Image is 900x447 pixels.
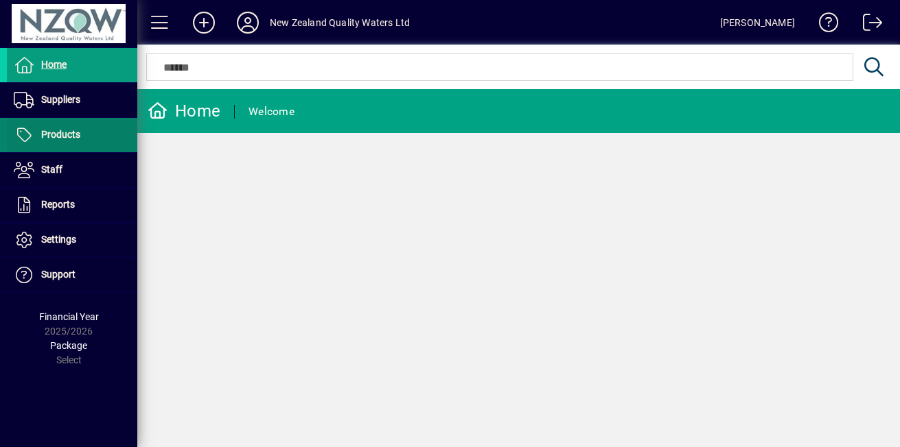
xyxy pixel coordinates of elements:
span: Package [50,340,87,351]
a: Knowledge Base [809,3,839,47]
a: Products [7,118,137,152]
button: Profile [226,10,270,35]
div: Home [148,100,220,122]
a: Suppliers [7,83,137,117]
span: Home [41,59,67,70]
div: Welcome [249,101,295,123]
button: Add [182,10,226,35]
a: Staff [7,153,137,187]
div: New Zealand Quality Waters Ltd [270,12,410,34]
a: Support [7,258,137,292]
div: [PERSON_NAME] [720,12,795,34]
span: Products [41,129,80,140]
a: Settings [7,223,137,257]
span: Financial Year [39,311,99,322]
span: Settings [41,234,76,245]
a: Logout [853,3,883,47]
span: Support [41,269,76,280]
span: Staff [41,164,62,175]
span: Suppliers [41,94,80,105]
span: Reports [41,199,75,210]
a: Reports [7,188,137,222]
